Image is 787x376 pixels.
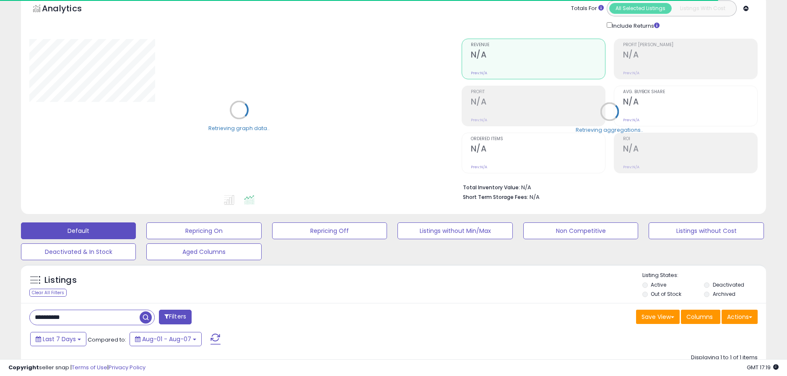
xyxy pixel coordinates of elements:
div: Include Returns [600,21,670,30]
span: Columns [686,313,713,321]
button: Aged Columns [146,243,261,260]
button: Listings without Min/Max [397,222,512,239]
h5: Listings [44,274,77,286]
button: Aug-01 - Aug-07 [130,332,202,346]
div: Displaying 1 to 1 of 1 items [691,354,758,362]
span: Last 7 Days [43,335,76,343]
a: Terms of Use [72,363,107,371]
h5: Analytics [42,3,98,16]
div: Clear All Filters [29,289,67,297]
button: Non Competitive [523,222,638,239]
button: Deactivated & In Stock [21,243,136,260]
span: Aug-01 - Aug-07 [142,335,191,343]
div: Retrieving aggregations.. [576,126,643,133]
button: Save View [636,310,680,324]
label: Active [651,281,666,288]
button: Actions [722,310,758,324]
label: Deactivated [713,281,744,288]
span: Compared to: [88,336,126,344]
strong: Copyright [8,363,39,371]
label: Out of Stock [651,290,681,298]
button: Default [21,222,136,239]
div: Retrieving graph data.. [208,124,270,132]
a: Privacy Policy [109,363,145,371]
p: Listing States: [642,272,766,279]
label: Archived [713,290,735,298]
div: seller snap | | [8,364,145,372]
div: Totals For [571,5,604,13]
button: Filters [159,310,192,324]
button: Last 7 Days [30,332,86,346]
button: Repricing On [146,222,261,239]
button: All Selected Listings [609,3,672,14]
span: 2025-08-15 17:19 GMT [747,363,779,371]
button: Listings With Cost [671,3,734,14]
button: Listings without Cost [649,222,764,239]
button: Repricing Off [272,222,387,239]
button: Columns [681,310,720,324]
